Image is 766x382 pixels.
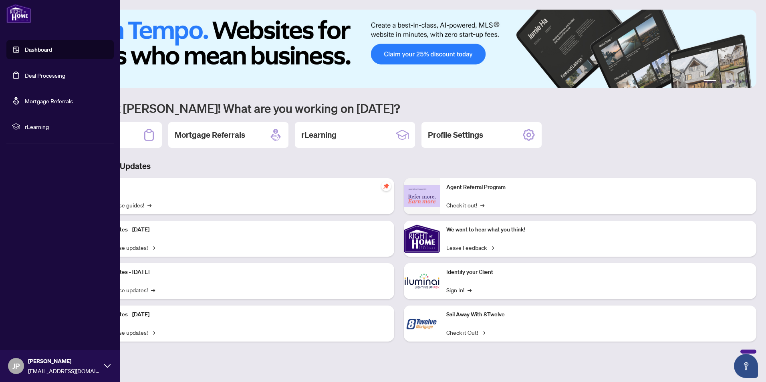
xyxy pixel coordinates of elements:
[151,328,155,337] span: →
[25,72,65,79] a: Deal Processing
[84,268,388,277] p: Platform Updates - [DATE]
[446,285,472,294] a: Sign In!→
[481,328,485,337] span: →
[28,366,100,375] span: [EMAIL_ADDRESS][DOMAIN_NAME]
[446,328,485,337] a: Check it Out!→
[151,285,155,294] span: →
[480,201,484,209] span: →
[42,161,756,172] h3: Brokerage & Industry Updates
[301,129,337,141] h2: rLearning
[739,80,742,83] button: 5
[446,183,750,192] p: Agent Referral Program
[446,268,750,277] p: Identify your Client
[404,263,440,299] img: Identify your Client
[734,354,758,378] button: Open asap
[720,80,723,83] button: 2
[428,129,483,141] h2: Profile Settings
[468,285,472,294] span: →
[84,310,388,319] p: Platform Updates - [DATE]
[404,221,440,257] img: We want to hear what you think!
[28,357,100,366] span: [PERSON_NAME]
[446,243,494,252] a: Leave Feedback→
[381,181,391,191] span: pushpin
[745,80,748,83] button: 6
[25,122,108,131] span: rLearning
[726,80,729,83] button: 3
[446,225,750,234] p: We want to hear what you think!
[175,129,245,141] h2: Mortgage Referrals
[404,185,440,207] img: Agent Referral Program
[42,101,756,116] h1: Welcome back [PERSON_NAME]! What are you working on [DATE]?
[42,10,756,88] img: Slide 0
[151,243,155,252] span: →
[732,80,736,83] button: 4
[84,225,388,234] p: Platform Updates - [DATE]
[12,360,20,372] span: JP
[704,80,716,83] button: 1
[25,97,73,105] a: Mortgage Referrals
[84,183,388,192] p: Self-Help
[490,243,494,252] span: →
[446,201,484,209] a: Check it out!→
[25,46,52,53] a: Dashboard
[147,201,151,209] span: →
[446,310,750,319] p: Sail Away With 8Twelve
[6,4,31,23] img: logo
[404,306,440,342] img: Sail Away With 8Twelve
